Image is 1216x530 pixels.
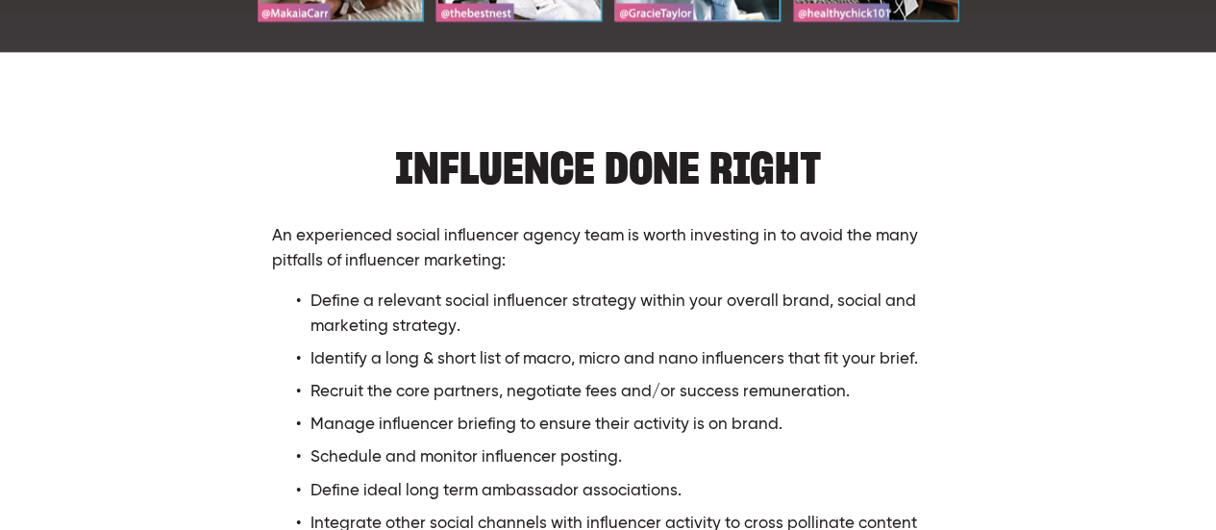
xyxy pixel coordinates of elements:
p: Recruit the core partners, negotiate fees and/or success remuneration. [310,380,944,405]
p: Manage influencer briefing to ensure their activity is on brand. [310,413,944,438]
p: Define a relevant social influencer strategy within your overall brand, social and marketing stra... [310,290,944,339]
p: Schedule and monitor influencer posting. [310,445,944,470]
p: Identify a long & short list of macro, micro and nano influencers that fit your brief. [310,347,944,372]
p: Define ideal long term ambassador associations. [310,478,944,503]
h2: INFLUENCE DONE RIGHT [272,129,944,188]
p: An experienced social influencer agency team is worth investing in to avoid the many pitfalls of ... [272,224,944,273]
